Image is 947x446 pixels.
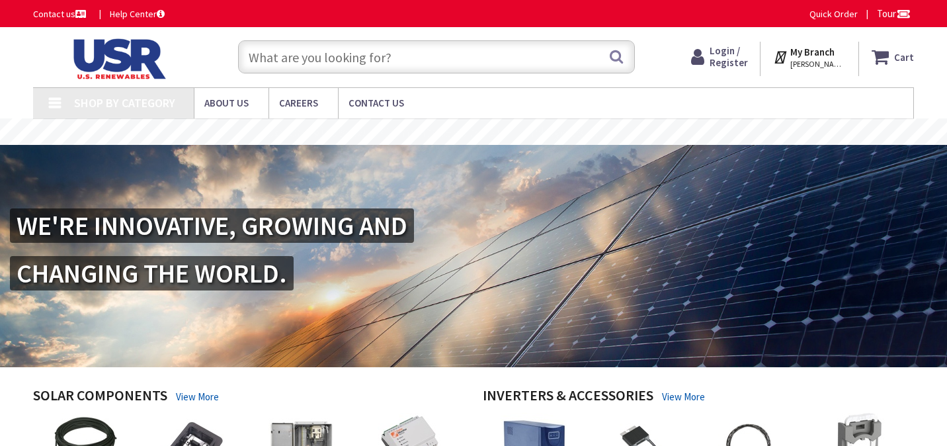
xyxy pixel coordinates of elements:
span: Shop By Category [74,95,175,111]
span: Careers [279,97,318,109]
a: Contact us [33,7,89,21]
input: What are you looking for? [238,40,635,73]
strong: Cart [894,45,914,69]
a: Cart [872,45,914,69]
strong: My Branch [790,46,835,58]
a: Help Center [110,7,165,21]
span: Login / Register [710,44,748,69]
span: Contact Us [349,97,404,109]
span: About Us [204,97,249,109]
span: [PERSON_NAME], [GEOGRAPHIC_DATA] [790,59,846,69]
h4: Inverters & Accessories [483,387,653,406]
span: Tour [877,7,911,20]
img: U.S. Renewable Solutions [33,38,201,79]
rs-layer: Coronavirus: Our Commitment to Our Employees and Customers [266,125,684,140]
a: Quick Order [809,7,858,21]
a: View More [662,390,705,404]
h2: CHANGING THE WORLD. [10,256,294,290]
a: View More [176,390,219,404]
a: Login / Register [691,45,748,69]
div: My Branch [PERSON_NAME], [GEOGRAPHIC_DATA] [773,45,846,69]
h2: WE'RE INNOVATIVE, GROWING AND [10,208,414,243]
h4: Solar Components [33,387,167,406]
